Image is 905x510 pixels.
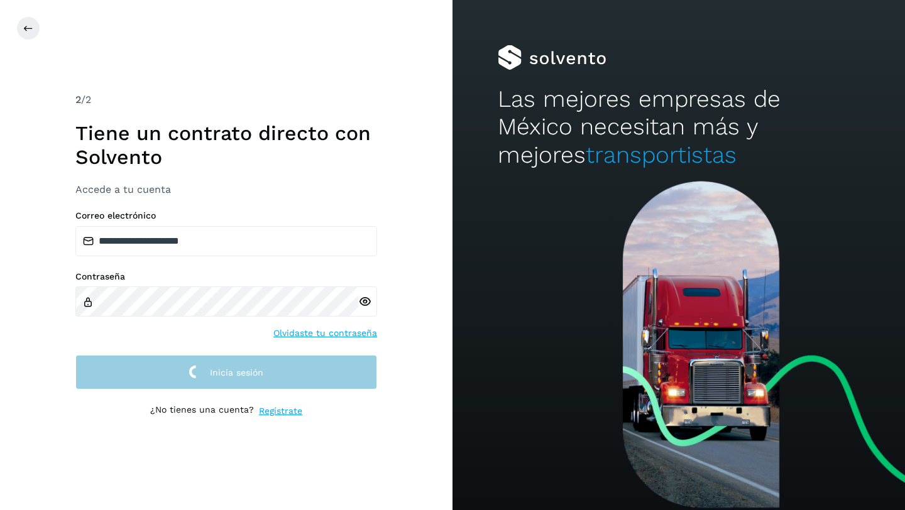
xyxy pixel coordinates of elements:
h2: Las mejores empresas de México necesitan más y mejores [498,85,860,169]
p: ¿No tienes una cuenta? [150,404,254,418]
h3: Accede a tu cuenta [75,183,377,195]
h1: Tiene un contrato directo con Solvento [75,121,377,170]
span: Inicia sesión [210,368,263,377]
a: Olvidaste tu contraseña [273,327,377,340]
span: 2 [75,94,81,106]
span: transportistas [586,141,737,168]
label: Correo electrónico [75,210,377,221]
div: /2 [75,92,377,107]
button: Inicia sesión [75,355,377,389]
a: Regístrate [259,404,302,418]
label: Contraseña [75,271,377,282]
